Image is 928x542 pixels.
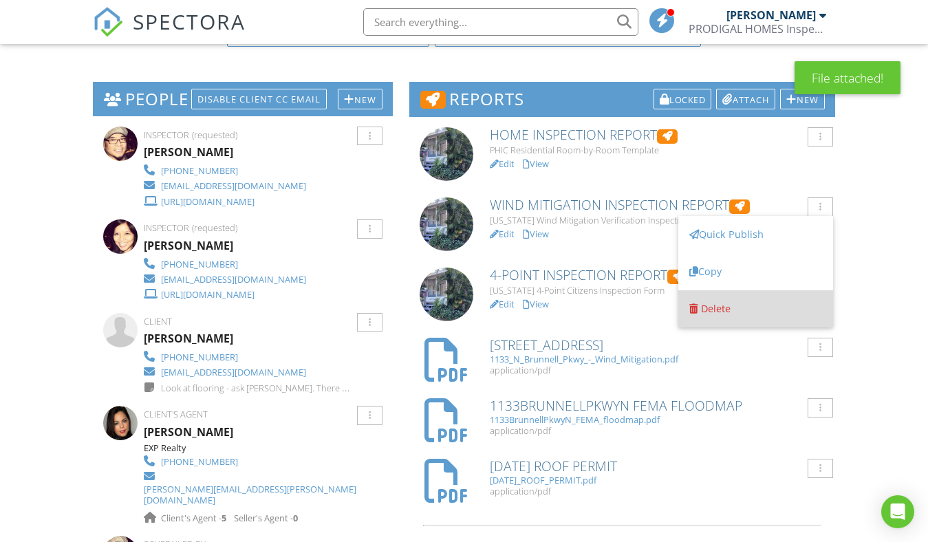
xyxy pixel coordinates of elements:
a: Home Inspection Report PHIC Residential Room-by-Room Template [490,127,825,155]
div: [PERSON_NAME] [726,8,816,22]
div: PHIC Residential Room-by-Room Template [490,144,825,155]
div: [PERSON_NAME][EMAIL_ADDRESS][PERSON_NAME][DOMAIN_NAME] [144,484,357,506]
div: [EMAIL_ADDRESS][DOMAIN_NAME] [161,367,306,378]
h6: 4-Point Inspection Report [490,268,825,283]
a: 4-Point Inspection Report [US_STATE] 4-Point Citizens Inspection Form [490,268,825,296]
a: Delete [689,301,822,316]
span: Client's Agent - [161,512,228,524]
div: [US_STATE] 4-Point Citizens Inspection Form [490,285,825,296]
div: [US_STATE] Wind Mitigation Verification Inspection Form [490,215,825,226]
div: New [338,89,382,109]
div: File attached! [795,61,900,94]
a: View [523,158,549,170]
div: [PERSON_NAME] [144,328,233,349]
a: 1133BrunnellPkwyN FEMA floodmap 1133BrunnellPkwyN_FEMA_floodmap.pdf application/pdf [490,398,825,436]
div: 1133_N_Brunnell_Pkwy_-_Wind_Mitigation.pdf [490,354,825,365]
a: [PHONE_NUMBER] [144,349,357,364]
div: [DATE]_ROOF_PERMIT.pdf [490,475,825,486]
h3: People [93,82,393,116]
div: [PHONE_NUMBER] [161,351,238,362]
h6: 1133BrunnellPkwyN FEMA floodmap [490,398,825,413]
div: [URL][DOMAIN_NAME] [161,289,255,300]
span: SPECTORA [133,7,246,36]
a: [URL][DOMAIN_NAME] [144,193,306,208]
div: [PHONE_NUMBER] [161,456,238,467]
div: PRODIGAL HOMES Inspection + Consulting [689,22,826,36]
div: application/pdf [490,425,825,436]
a: [URL][DOMAIN_NAME] [144,286,306,301]
a: [EMAIL_ADDRESS][DOMAIN_NAME] [144,177,306,193]
span: Seller's Agent - [234,512,298,524]
div: [EMAIL_ADDRESS][DOMAIN_NAME] [161,180,306,191]
a: [EMAIL_ADDRESS][DOMAIN_NAME] [144,364,357,379]
a: [DATE] ROOF PERMIT [DATE]_ROOF_PERMIT.pdf application/pdf [490,459,825,497]
span: Inspector [144,221,189,234]
span: Client [144,315,172,327]
a: Edit [490,298,515,310]
a: View [523,228,549,240]
div: [PERSON_NAME] [144,235,233,256]
div: [PHONE_NUMBER] [161,165,238,176]
h6: [STREET_ADDRESS] [490,338,825,352]
div: Delete [701,302,731,315]
input: Search everything... [363,8,638,36]
div: [PERSON_NAME] [144,142,233,162]
a: SPECTORA [93,19,246,47]
strong: 0 [293,512,298,524]
a: [PHONE_NUMBER] [144,256,306,271]
a: [PERSON_NAME] [144,422,233,442]
div: Open Intercom Messenger [881,495,914,528]
a: [STREET_ADDRESS] 1133_N_Brunnell_Pkwy_-_Wind_Mitigation.pdf application/pdf [490,338,825,376]
div: [URL][DOMAIN_NAME] [161,196,255,207]
div: New [780,89,825,109]
img: The Best Home Inspection Software - Spectora [93,7,123,37]
a: Edit [490,158,515,170]
div: Disable Client CC Email [191,89,327,109]
div: Attach [716,89,775,109]
span: (requested) [192,221,237,234]
a: Copy [689,264,822,279]
span: (requested) [192,129,237,141]
div: application/pdf [490,365,825,376]
a: [PHONE_NUMBER] [144,162,306,177]
h6: [DATE] ROOF PERMIT [490,459,825,473]
a: Edit [490,228,515,240]
strong: 5 [222,512,226,524]
span: Client's Agent [144,408,208,420]
a: Quick Publish [689,227,822,242]
div: 1133BrunnellPkwyN_FEMA_floodmap.pdf [490,414,825,425]
h6: Home Inspection Report [490,127,825,143]
a: [PHONE_NUMBER] [144,453,357,468]
h6: Wind Mitigation Inspection Report [490,197,825,213]
div: [EMAIL_ADDRESS][DOMAIN_NAME] [161,274,306,285]
a: Wind Mitigation Inspection Report [US_STATE] Wind Mitigation Verification Inspection Form [490,197,825,226]
a: [PERSON_NAME][EMAIL_ADDRESS][PERSON_NAME][DOMAIN_NAME] [144,468,357,508]
h3: Reports [409,82,836,117]
span: Inspector [144,129,189,141]
div: EXP Realty [144,442,368,453]
div: Locked [654,89,712,109]
a: View [523,298,549,310]
a: [EMAIL_ADDRESS][DOMAIN_NAME] [144,271,306,286]
div: application/pdf [490,486,825,497]
div: [PHONE_NUMBER] [161,259,238,270]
